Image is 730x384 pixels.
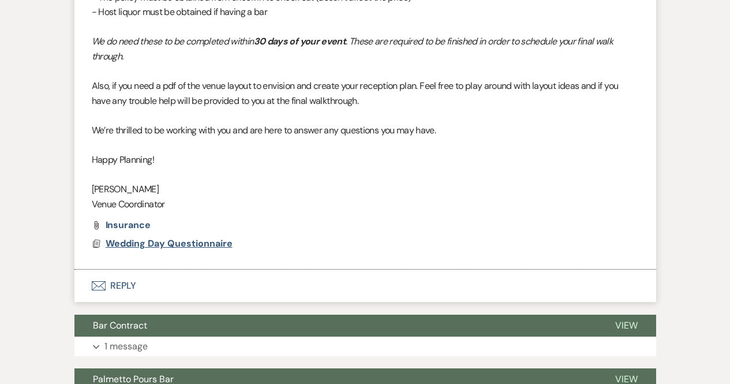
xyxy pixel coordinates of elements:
p: Also, if you need a pdf of the venue layout to envision and create your reception plan. Feel free... [92,79,639,108]
span: Wedding Day Questionnaire [106,237,233,249]
button: Wedding Day Questionnaire [106,237,235,251]
p: We’re thrilled to be working with you and are here to answer any questions you may have. [92,123,639,138]
button: Bar Contract [74,315,597,337]
button: Reply [74,270,656,302]
a: Insurance [106,221,151,230]
button: 1 message [74,337,656,356]
span: Bar Contract [93,319,147,331]
p: - Host liquor must be obtained if having a bar [92,5,639,20]
span: View [615,319,638,331]
p: 1 message [104,339,148,354]
button: View [597,315,656,337]
p: Venue Coordinator [92,197,639,212]
em: 30 days of your event [254,35,346,47]
span: Insurance [106,219,151,231]
p: Happy Planning! [92,152,639,167]
em: . These are required to be finished in order to schedule your final walk through. [92,35,613,62]
em: We do need these to be completed within [92,35,254,47]
p: [PERSON_NAME] [92,182,639,197]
